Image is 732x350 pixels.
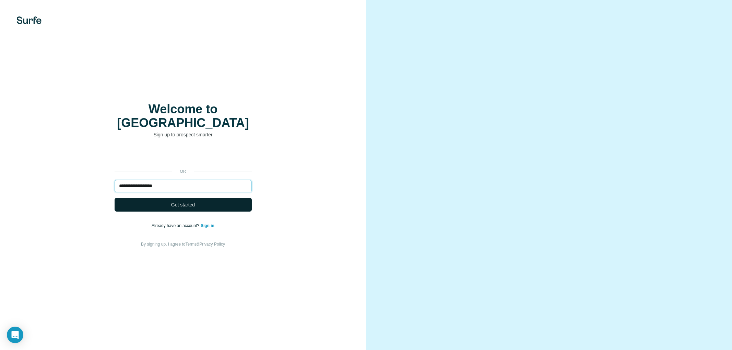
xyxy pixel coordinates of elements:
img: Surfe's logo [16,16,42,24]
span: By signing up, I agree to & [141,242,225,247]
span: Get started [171,201,195,208]
a: Sign in [201,223,214,228]
a: Privacy Policy [199,242,225,247]
button: Get started [115,198,252,212]
a: Terms [186,242,197,247]
h1: Welcome to [GEOGRAPHIC_DATA] [115,102,252,130]
iframe: Sign in with Google Button [111,148,255,163]
p: Sign up to prospect smarter [115,131,252,138]
p: or [172,168,194,174]
span: Already have an account? [152,223,201,228]
div: Open Intercom Messenger [7,327,23,343]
